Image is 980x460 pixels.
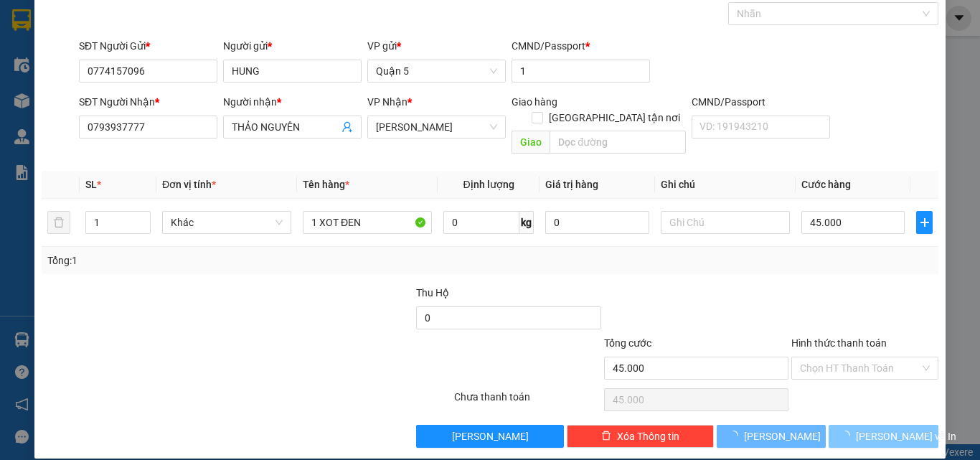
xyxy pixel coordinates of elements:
span: SL [85,179,97,190]
span: plus [917,217,932,228]
span: Giao hàng [512,96,557,108]
input: Ghi Chú [661,211,790,234]
li: (c) 2017 [121,68,197,86]
input: Dọc đường [550,131,686,154]
span: VP Nhận [367,96,407,108]
span: Thu Hộ [416,287,449,299]
span: delete [601,431,611,442]
button: [PERSON_NAME] và In [829,425,938,448]
div: Người gửi [223,38,362,54]
span: Khác [171,212,283,233]
button: delete [47,211,70,234]
div: Chưa thanh toán [453,389,603,414]
input: 0 [545,211,649,234]
span: Giá trị hàng [545,179,598,190]
button: plus [916,211,933,234]
img: logo.jpg [156,18,190,52]
span: Quận 5 [376,60,497,82]
b: Trà Lan Viên [18,93,52,160]
div: Tổng: 1 [47,253,380,268]
span: Định lượng [463,179,514,190]
span: loading [728,431,744,441]
span: Tổng cước [604,337,651,349]
span: [PERSON_NAME] và In [856,428,956,444]
input: VD: Bàn, Ghế [303,211,432,234]
div: VP gửi [367,38,506,54]
span: [PERSON_NAME] [744,428,821,444]
span: loading [840,431,856,441]
div: SĐT Người Gửi [79,38,217,54]
div: CMND/Passport [692,94,830,110]
button: [PERSON_NAME] [717,425,826,448]
b: [DOMAIN_NAME] [121,55,197,66]
button: [PERSON_NAME] [416,425,563,448]
label: Hình thức thanh toán [791,337,887,349]
span: Tên hàng [303,179,349,190]
div: SĐT Người Nhận [79,94,217,110]
div: Người nhận [223,94,362,110]
button: deleteXóa Thông tin [567,425,714,448]
span: [GEOGRAPHIC_DATA] tận nơi [543,110,686,126]
b: Trà Lan Viên - Gửi khách hàng [88,21,142,163]
span: [PERSON_NAME] [452,428,529,444]
span: Lê Hồng Phong [376,116,497,138]
span: user-add [341,121,353,133]
span: Đơn vị tính [162,179,216,190]
span: Cước hàng [801,179,851,190]
div: CMND/Passport [512,38,650,54]
span: Giao [512,131,550,154]
span: kg [519,211,534,234]
th: Ghi chú [655,171,796,199]
span: Xóa Thông tin [617,428,679,444]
